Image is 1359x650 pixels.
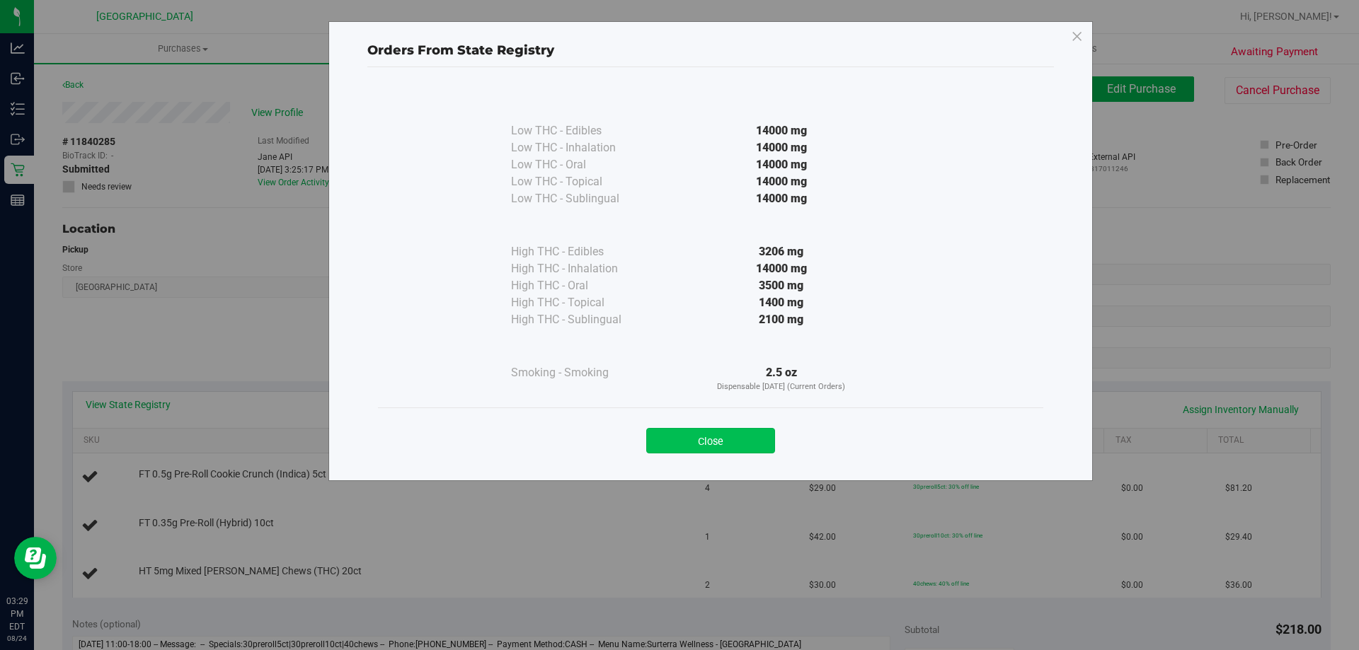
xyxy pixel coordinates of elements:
[367,42,554,58] span: Orders From State Registry
[511,243,653,260] div: High THC - Edibles
[653,156,910,173] div: 14000 mg
[653,173,910,190] div: 14000 mg
[511,260,653,277] div: High THC - Inhalation
[511,190,653,207] div: Low THC - Sublingual
[653,139,910,156] div: 14000 mg
[653,294,910,311] div: 1400 mg
[511,364,653,381] div: Smoking - Smoking
[511,156,653,173] div: Low THC - Oral
[653,381,910,393] p: Dispensable [DATE] (Current Orders)
[653,311,910,328] div: 2100 mg
[653,277,910,294] div: 3500 mg
[653,364,910,393] div: 2.5 oz
[511,173,653,190] div: Low THC - Topical
[511,122,653,139] div: Low THC - Edibles
[14,537,57,579] iframe: Resource center
[511,311,653,328] div: High THC - Sublingual
[511,294,653,311] div: High THC - Topical
[653,243,910,260] div: 3206 mg
[646,428,775,453] button: Close
[653,190,910,207] div: 14000 mg
[653,122,910,139] div: 14000 mg
[511,277,653,294] div: High THC - Oral
[653,260,910,277] div: 14000 mg
[511,139,653,156] div: Low THC - Inhalation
